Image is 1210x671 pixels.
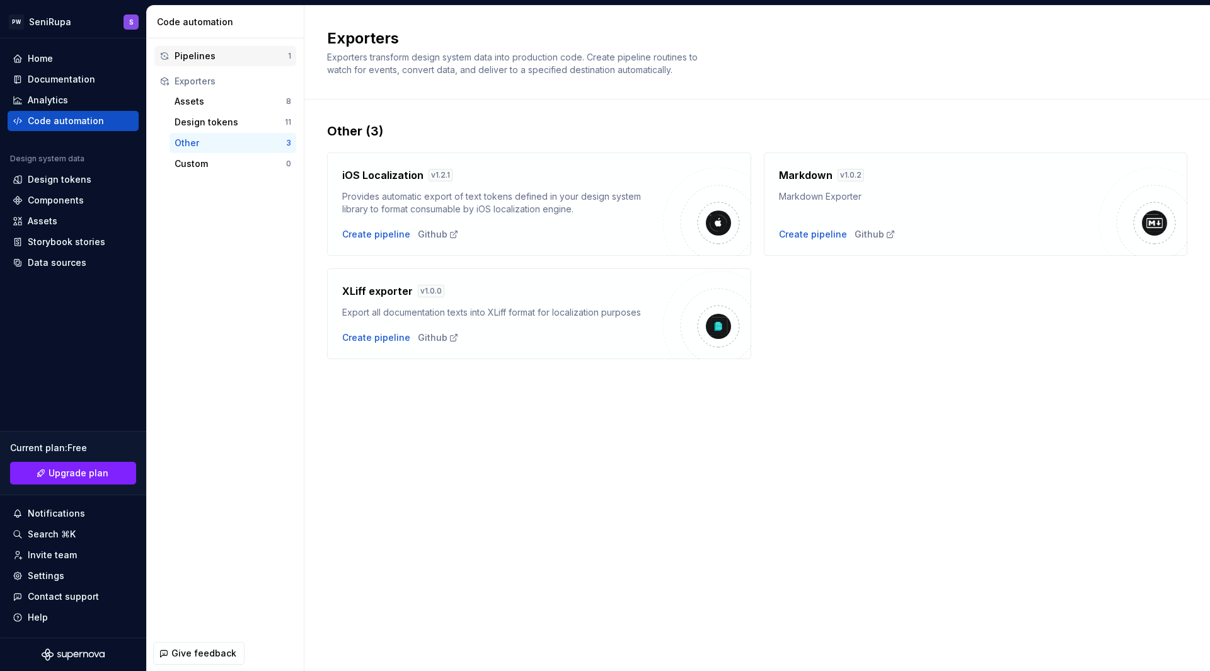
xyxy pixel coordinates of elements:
a: Design tokens [8,169,139,190]
a: Components [8,190,139,210]
svg: Supernova Logo [42,648,105,661]
h4: Markdown [779,168,833,183]
div: Components [28,194,84,207]
div: Pipelines [175,50,288,62]
button: Create pipeline [342,331,410,344]
button: Search ⌘K [8,524,139,544]
button: Pipelines1 [154,46,296,66]
button: Create pipeline [342,228,410,241]
button: Assets8 [170,91,296,112]
div: Help [28,611,48,624]
div: Code automation [28,115,104,127]
a: Storybook stories [8,232,139,252]
div: Invite team [28,549,77,561]
div: Home [28,52,53,65]
div: 8 [286,96,291,106]
div: Other (3) [327,122,1187,140]
a: Settings [8,566,139,586]
button: Give feedback [153,642,245,665]
span: Give feedback [171,647,236,660]
div: Code automation [157,16,299,28]
div: Design tokens [175,116,285,129]
button: Notifications [8,503,139,524]
div: Other [175,137,286,149]
div: Provides automatic export of text tokens defined in your design system library to format consumab... [342,190,663,215]
div: Export all documentation texts into XLiff format for localization purposes [342,306,663,319]
a: Github [418,331,459,344]
button: Create pipeline [779,228,847,241]
div: Custom [175,158,286,170]
div: Contact support [28,590,99,603]
div: Documentation [28,73,95,86]
div: Analytics [28,94,68,106]
a: Code automation [8,111,139,131]
div: SeniRupa [29,16,71,28]
div: v 1.0.2 [838,169,864,181]
div: PW [9,14,24,30]
button: Design tokens11 [170,112,296,132]
div: Current plan : Free [10,442,136,454]
span: Upgrade plan [49,467,108,479]
h2: Exporters [327,28,1172,49]
div: Assets [28,215,57,227]
div: S [129,17,134,27]
div: Data sources [28,256,86,269]
div: 0 [286,159,291,169]
div: 3 [286,138,291,148]
a: Invite team [8,545,139,565]
div: Storybook stories [28,236,105,248]
a: Github [418,228,459,241]
div: v 1.0.0 [418,285,444,297]
h4: XLiff exporter [342,284,413,299]
a: Home [8,49,139,69]
div: Settings [28,570,64,582]
a: Upgrade plan [10,462,136,485]
button: Custom0 [170,154,296,174]
div: Assets [175,95,286,108]
div: Search ⌘K [28,528,76,541]
a: Documentation [8,69,139,89]
span: Exporters transform design system data into production code. Create pipeline routines to watch fo... [327,52,700,75]
div: Design tokens [28,173,91,186]
button: PWSeniRupaS [3,8,144,35]
a: Assets [8,211,139,231]
a: Github [855,228,896,241]
div: Design system data [10,154,84,164]
a: Data sources [8,253,139,273]
div: 11 [285,117,291,127]
div: Exporters [175,75,291,88]
button: Other3 [170,133,296,153]
div: v 1.2.1 [429,169,452,181]
div: 1 [288,51,291,61]
button: Help [8,607,139,628]
a: Analytics [8,90,139,110]
button: Contact support [8,587,139,607]
div: Notifications [28,507,85,520]
div: Markdown Exporter [779,190,1100,203]
h4: iOS Localization [342,168,423,183]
